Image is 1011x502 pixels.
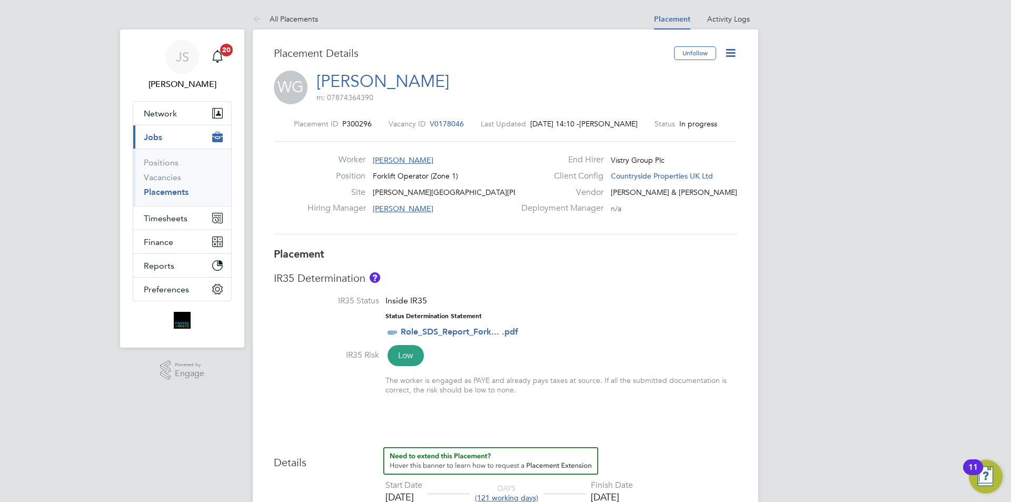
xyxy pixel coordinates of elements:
a: Vacancies [144,172,181,182]
div: Jobs [133,149,231,206]
span: Engage [175,369,204,378]
span: WG [274,71,308,104]
span: Finance [144,237,173,247]
span: Vistry Group Plc [611,155,665,165]
button: Open Resource Center, 11 new notifications [969,460,1003,494]
span: Preferences [144,284,189,294]
h3: Placement Details [274,46,666,60]
span: [PERSON_NAME][GEOGRAPHIC_DATA][PERSON_NAME] [373,188,566,197]
label: Vendor [515,187,603,198]
div: Start Date [385,480,422,491]
span: Timesheets [144,213,187,223]
label: Position [308,171,365,182]
span: [PERSON_NAME] & [PERSON_NAME] Limited [611,188,764,197]
span: Network [144,109,177,119]
a: Activity Logs [707,14,750,24]
button: Unfollow [674,46,716,60]
a: Powered byEngage [160,360,205,380]
a: Placements [144,187,189,197]
a: Role_SDS_Report_Fork... .pdf [401,327,518,337]
span: P300296 [342,119,372,129]
span: [PERSON_NAME] [579,119,638,129]
a: 20 [207,40,228,74]
span: 20 [220,44,233,56]
button: Reports [133,254,231,277]
span: [PERSON_NAME] [373,204,433,213]
nav: Main navigation [120,29,244,348]
button: Preferences [133,278,231,301]
label: End Hirer [515,154,603,165]
span: In progress [679,119,717,129]
span: Forklift Operator (Zone 1) [373,171,458,181]
button: Jobs [133,125,231,149]
b: Placement [274,248,324,260]
button: About IR35 [370,272,380,283]
span: Countryside Properties UK Ltd [611,171,713,181]
label: Status [655,119,675,129]
img: bromak-logo-retina.png [174,312,191,329]
button: Timesheets [133,206,231,230]
span: [DATE] 14:10 - [530,119,579,129]
label: Last Updated [481,119,526,129]
span: Julia Scholes [133,78,232,91]
h3: Details [274,447,737,469]
a: All Placements [253,14,318,24]
div: Finish Date [591,480,633,491]
span: Reports [144,261,174,271]
button: Finance [133,230,231,253]
strong: Status Determination Statement [385,312,482,320]
label: IR35 Risk [274,350,379,361]
button: How to extend a Placement? [383,447,598,475]
div: 11 [968,467,978,481]
span: n/a [611,204,621,213]
a: Go to home page [133,312,232,329]
span: Inside IR35 [385,296,427,306]
span: [PERSON_NAME] [373,155,433,165]
label: Vacancy ID [389,119,425,129]
h3: IR35 Determination [274,271,737,285]
a: JS[PERSON_NAME] [133,40,232,91]
span: JS [176,50,189,64]
label: IR35 Status [274,296,379,307]
label: Placement ID [294,119,338,129]
label: Worker [308,154,365,165]
label: Site [308,187,365,198]
label: Hiring Manager [308,203,365,214]
button: Network [133,102,231,125]
span: Low [388,345,424,366]
label: Deployment Manager [515,203,603,214]
span: V0178046 [430,119,464,129]
a: [PERSON_NAME] [316,71,449,92]
span: Powered by [175,360,204,369]
a: Positions [144,158,179,168]
label: Client Config [515,171,603,182]
a: Placement [654,15,690,24]
div: The worker is engaged as PAYE and already pays taxes at source. If all the submitted documentatio... [385,376,737,395]
span: m: 07874364390 [316,93,373,102]
span: Jobs [144,132,162,142]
